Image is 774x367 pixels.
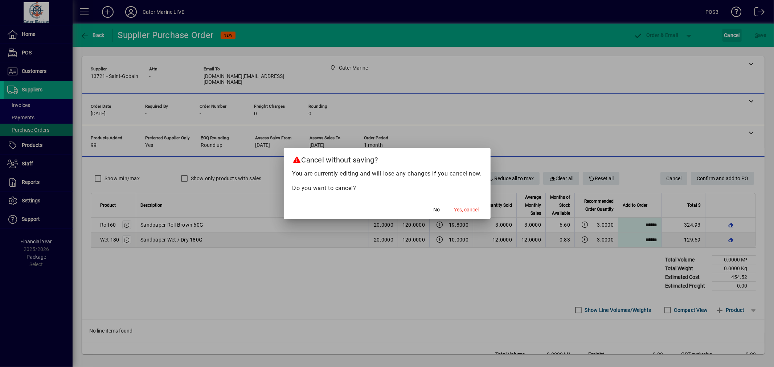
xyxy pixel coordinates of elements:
[425,203,449,216] button: No
[292,169,482,178] p: You are currently editing and will lose any changes if you cancel now.
[451,203,482,216] button: Yes, cancel
[284,148,491,169] h2: Cancel without saving?
[292,184,482,193] p: Do you want to cancel?
[434,206,440,214] span: No
[454,206,479,214] span: Yes, cancel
